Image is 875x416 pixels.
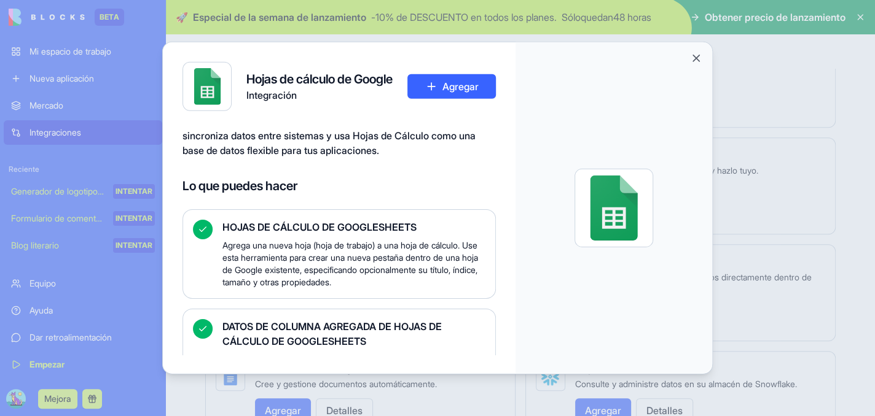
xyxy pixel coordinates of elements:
[222,320,442,347] font: DATOS DE COLUMNA AGREGADA DE HOJAS DE CÁLCULO DE GOOGLESHEETS
[222,354,473,377] font: Busca filas donde una columna específica coincide con un valor y realiza operaciones matemáticas ...
[222,240,478,287] font: Agrega una nueva hoja (hoja de trabajo) a una hoja de cálculo. Use esta herramienta para crear un...
[246,72,393,87] font: Hojas de cálculo de Google
[442,80,479,93] font: Agregar
[690,52,702,64] button: Close
[182,179,297,193] font: Lo que puedes hacer
[182,71,485,156] font: Conecta Hojas de Cálculo de Google para automatizar las operaciones de hojas de cálculo y la gest...
[407,74,496,99] button: Agregar
[246,89,297,101] font: Integración
[222,221,417,233] font: HOJAS DE CÁLCULO DE GOOGLESHEETS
